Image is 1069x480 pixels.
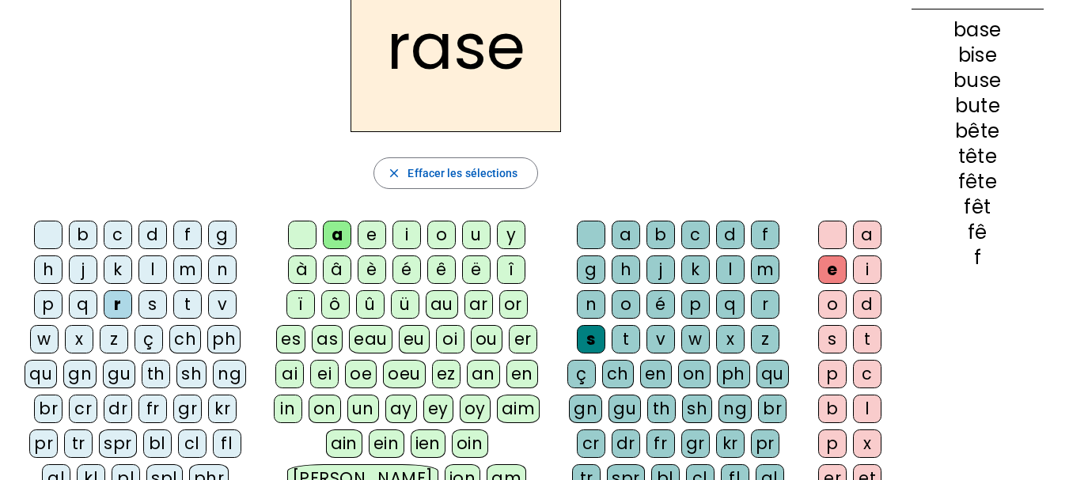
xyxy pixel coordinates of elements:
div: x [853,429,881,458]
div: base [912,21,1044,40]
div: é [646,290,675,319]
div: ein [369,429,404,458]
div: cl [178,429,207,458]
div: bise [912,46,1044,65]
div: oin [452,429,488,458]
div: eau [349,325,392,353]
div: û [356,290,385,319]
div: ain [326,429,363,458]
div: y [497,221,525,249]
div: ch [169,325,201,353]
div: v [646,325,675,353]
div: er [509,325,537,353]
div: o [818,290,847,319]
div: pr [29,429,58,458]
div: e [358,221,386,249]
div: o [427,221,456,249]
div: ien [411,429,446,458]
div: bl [143,429,172,458]
div: on [678,360,711,388]
div: th [142,360,170,388]
div: gr [173,395,202,423]
div: c [853,360,881,388]
div: g [208,221,237,249]
div: d [853,290,881,319]
div: dr [612,429,640,458]
div: f [173,221,202,249]
div: n [577,290,605,319]
div: kr [716,429,745,458]
div: z [100,325,128,353]
div: oeu [383,360,426,388]
div: ay [385,395,417,423]
div: t [853,325,881,353]
div: ch [602,360,634,388]
div: d [138,221,167,249]
div: k [104,255,132,284]
div: u [462,221,491,249]
div: m [751,255,779,284]
div: ph [717,360,750,388]
div: ng [213,360,246,388]
div: l [716,255,745,284]
div: e [818,255,847,284]
div: au [426,290,458,319]
div: x [716,325,745,353]
div: f [751,221,779,249]
button: Effacer les sélections [373,157,537,189]
div: h [612,255,640,284]
div: sh [682,395,712,423]
div: î [497,255,525,284]
div: g [577,255,605,284]
div: ng [718,395,752,423]
div: c [681,221,710,249]
div: a [323,221,351,249]
div: a [853,221,881,249]
div: qu [756,360,789,388]
div: qu [25,360,57,388]
div: cr [577,429,605,458]
div: s [577,325,605,353]
div: ou [471,325,502,353]
div: l [138,255,167,284]
div: dr [104,395,132,423]
div: ô [321,290,350,319]
div: â [323,255,351,284]
div: en [640,360,672,388]
div: buse [912,71,1044,90]
div: p [681,290,710,319]
div: th [647,395,676,423]
div: è [358,255,386,284]
div: ez [432,360,461,388]
div: j [646,255,675,284]
div: i [853,255,881,284]
div: in [274,395,302,423]
div: fêt [912,198,1044,217]
div: fête [912,172,1044,191]
div: gu [608,395,641,423]
div: b [818,395,847,423]
div: r [751,290,779,319]
div: j [69,255,97,284]
div: m [173,255,202,284]
div: a [612,221,640,249]
div: oy [460,395,491,423]
div: br [758,395,787,423]
div: ë [462,255,491,284]
div: o [612,290,640,319]
div: t [612,325,640,353]
div: ê [427,255,456,284]
div: ç [135,325,163,353]
div: i [392,221,421,249]
div: eu [399,325,430,353]
div: ç [567,360,596,388]
div: an [467,360,500,388]
div: gu [103,360,135,388]
div: q [69,290,97,319]
div: s [818,325,847,353]
div: ei [310,360,339,388]
div: l [853,395,881,423]
div: gr [681,429,710,458]
div: é [392,255,421,284]
div: ai [275,360,304,388]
